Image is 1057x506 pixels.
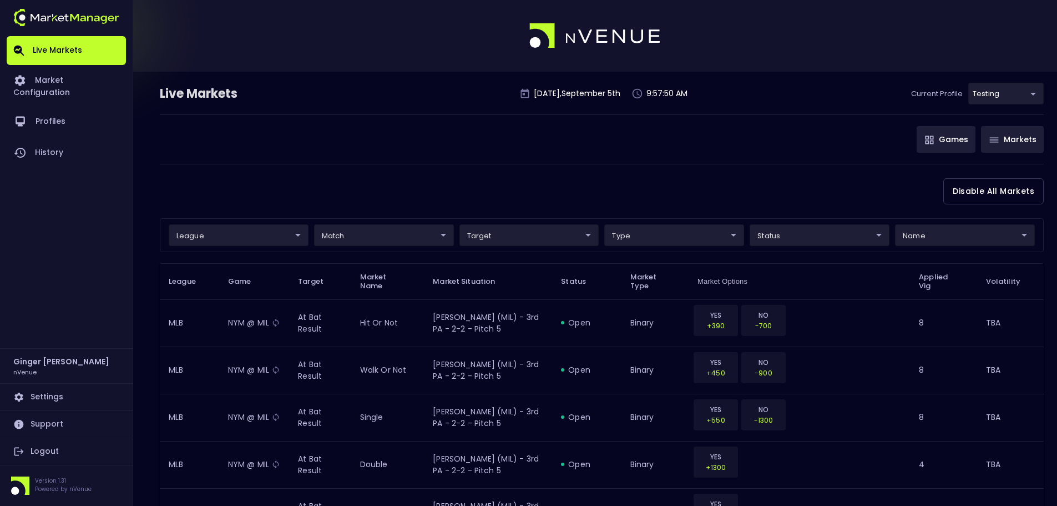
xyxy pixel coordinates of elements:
[351,299,424,347] td: hit or not
[289,394,351,441] td: At Bat Result
[968,83,1044,104] div: league
[7,477,126,495] div: Version 1.31Powered by nVenue
[910,394,977,441] td: 8
[228,277,266,287] span: Game
[925,136,934,144] img: gameIcon
[7,36,126,65] a: Live Markets
[749,310,778,320] p: NO
[917,126,975,153] button: Games
[314,224,454,246] div: league
[989,137,999,143] img: gameIcon
[689,263,910,299] th: Market Options
[169,224,308,246] div: league
[228,412,280,423] span: NYM @ MIL
[298,277,338,287] span: Target
[351,441,424,488] td: double
[977,394,1044,441] td: TBA
[7,384,126,410] a: Settings
[749,404,778,415] p: NO
[561,412,612,423] div: open
[977,347,1044,394] td: TBA
[911,88,963,99] p: Current Profile
[228,459,280,470] span: NYM @ MIL
[529,23,661,49] img: logo
[977,299,1044,347] td: TBA
[621,441,689,488] td: binary
[160,347,219,394] th: MLB
[289,299,351,347] td: At Bat Result
[701,357,731,368] p: YES
[910,441,977,488] td: 4
[646,88,687,99] p: 9:57:50 AM
[621,299,689,347] td: binary
[7,438,126,465] a: Logout
[351,394,424,441] td: single
[13,368,37,376] h3: nVenue
[7,65,126,106] a: Market Configuration
[35,477,92,485] p: Version 1.31
[534,88,620,99] p: [DATE] , September 5 th
[160,441,219,488] th: MLB
[13,9,119,26] img: logo
[604,224,744,246] div: league
[35,485,92,493] p: Powered by nVenue
[160,85,295,103] div: Live Markets
[424,347,552,394] td: [PERSON_NAME] (MIL) - 3rd PA - 2-2 - Pitch 5
[160,299,219,347] th: MLB
[424,441,552,488] td: [PERSON_NAME] (MIL) - 3rd PA - 2-2 - Pitch 5
[701,452,731,462] p: YES
[7,137,126,168] a: History
[169,277,210,287] span: League
[433,277,509,287] span: Market Situation
[910,299,977,347] td: 8
[360,273,416,290] span: Market Name
[749,320,778,331] p: -700
[351,347,424,394] td: walk or not
[910,347,977,394] td: 8
[749,357,778,368] p: NO
[228,317,280,328] span: NYM @ MIL
[701,310,731,320] p: YES
[621,394,689,441] td: binary
[160,394,219,441] th: MLB
[630,273,680,290] span: Market Type
[228,364,280,375] span: NYM @ MIL
[424,299,552,347] td: [PERSON_NAME] (MIL) - 3rd PA - 2-2 - Pitch 5
[749,415,778,425] p: -1300
[459,224,599,246] div: league
[561,277,600,287] span: Status
[986,277,1035,287] span: Volatility
[919,273,968,290] span: Applied Vig
[13,355,109,368] h2: Ginger [PERSON_NAME]
[561,459,612,470] div: open
[289,441,351,488] td: At Bat Result
[7,106,126,137] a: Profiles
[750,224,889,246] div: league
[701,462,731,473] p: +1300
[289,347,351,394] td: At Bat Result
[701,320,731,331] p: +390
[561,317,612,328] div: open
[7,411,126,438] a: Support
[701,415,731,425] p: +550
[701,368,731,378] p: +450
[621,347,689,394] td: binary
[424,394,552,441] td: [PERSON_NAME] (MIL) - 3rd PA - 2-2 - Pitch 5
[895,224,1035,246] div: league
[977,441,1044,488] td: TBA
[981,126,1044,153] button: Markets
[749,368,778,378] p: -900
[701,404,731,415] p: YES
[943,178,1044,204] button: Disable All Markets
[561,364,612,375] div: open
